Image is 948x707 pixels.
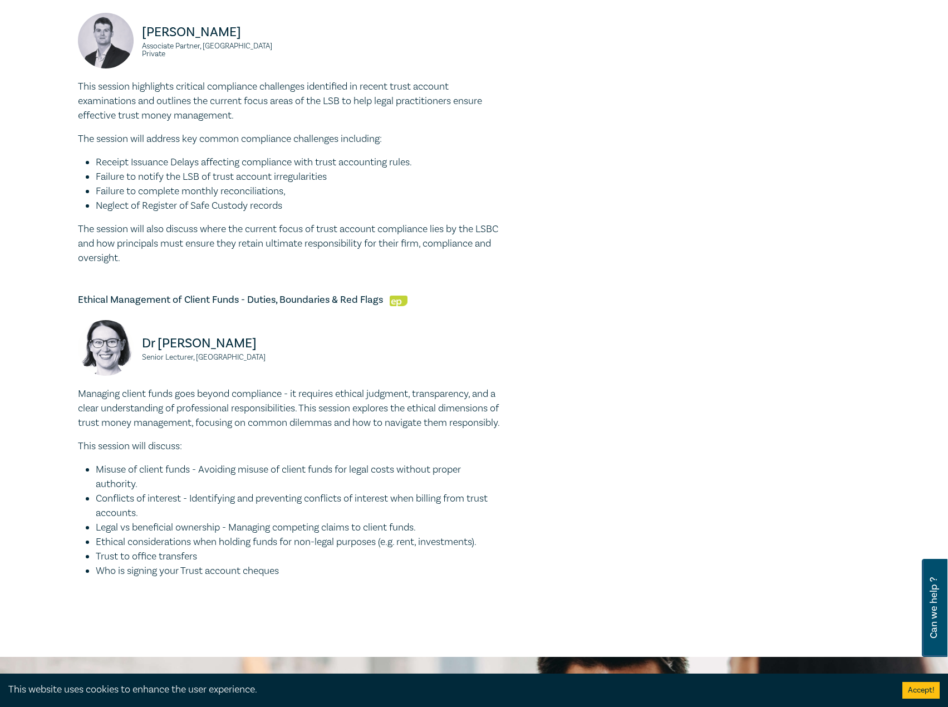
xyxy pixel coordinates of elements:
[96,199,501,213] li: Neglect of Register of Safe Custody records
[96,549,501,564] li: Trust to office transfers
[929,566,939,650] span: Can we help ?
[390,296,407,306] img: Ethics & Professional Responsibility
[902,682,940,699] button: Accept cookies
[78,293,501,307] h5: Ethical Management of Client Funds - Duties, Boundaries & Red Flags
[96,170,501,184] li: Failure to notify the LSB of trust account irregularities
[78,132,501,146] p: The session will address key common compliance challenges including:
[96,564,501,578] li: Who is signing your Trust account cheques
[142,354,283,361] small: Senior Lecturer, [GEOGRAPHIC_DATA]
[96,463,501,492] li: Misuse of client funds - Avoiding misuse of client funds for legal costs without proper authority.
[8,683,886,697] div: This website uses cookies to enhance the user experience.
[142,23,283,41] p: [PERSON_NAME]
[78,222,501,266] p: The session will also discuss where the current focus of trust account compliance lies by the LSB...
[78,439,501,454] p: This session will discuss:
[78,13,134,68] img: Alex Young
[96,535,501,549] li: Ethical considerations when holding funds for non-legal purposes (e.g. rent, investments).
[96,184,501,199] li: Failure to complete monthly reconciliations,
[142,42,283,58] small: Associate Partner, [GEOGRAPHIC_DATA] Private
[78,387,501,430] p: Managing client funds goes beyond compliance - it requires ethical judgment, transparency, and a ...
[78,80,501,123] p: This session highlights critical compliance challenges identified in recent trust account examina...
[96,521,501,535] li: Legal vs beneficial ownership - Managing competing claims to client funds.
[142,335,283,352] p: Dr [PERSON_NAME]
[96,492,501,521] li: Conflicts of interest - Identifying and preventing conflicts of interest when billing from trust ...
[78,320,134,376] img: Dr Katie Murray
[96,155,501,170] li: Receipt Issuance Delays affecting compliance with trust accounting rules.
